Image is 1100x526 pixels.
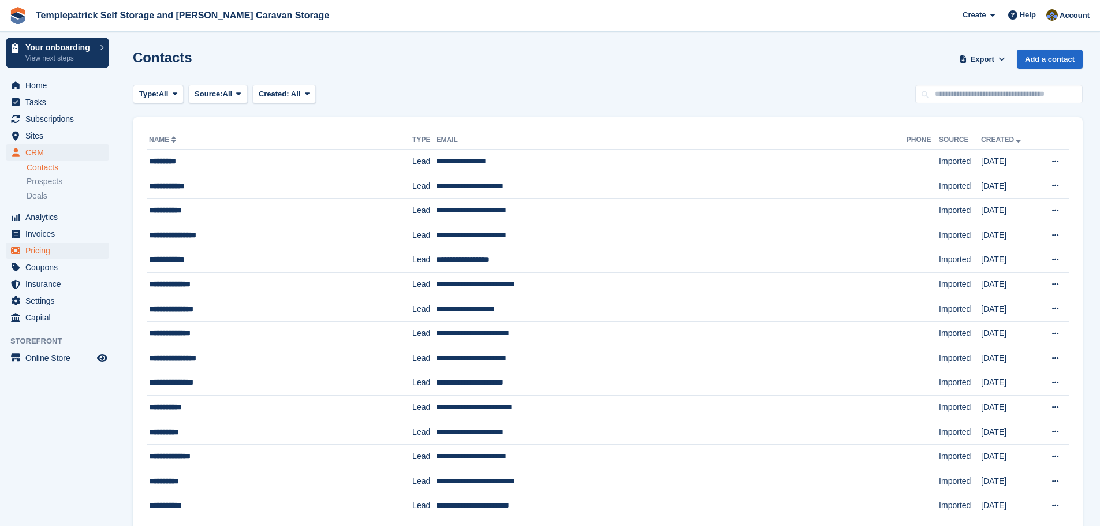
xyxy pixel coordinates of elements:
td: Lead [412,346,436,371]
span: All [223,88,233,100]
img: stora-icon-8386f47178a22dfd0bd8f6a31ec36ba5ce8667c1dd55bd0f319d3a0aa187defe.svg [9,7,27,24]
span: Pricing [25,243,95,259]
td: [DATE] [981,469,1037,494]
a: menu [6,77,109,94]
td: Lead [412,469,436,494]
span: Prospects [27,176,62,187]
td: Imported [939,346,981,371]
a: Preview store [95,351,109,365]
th: Type [412,131,436,150]
td: [DATE] [981,371,1037,396]
span: Create [963,9,986,21]
a: menu [6,259,109,275]
td: Lead [412,174,436,199]
th: Phone [907,131,939,150]
td: Imported [939,273,981,297]
td: Imported [939,150,981,174]
span: Deals [27,191,47,202]
a: Prospects [27,176,109,188]
button: Type: All [133,85,184,104]
th: Source [939,131,981,150]
td: Lead [412,494,436,518]
span: Online Store [25,350,95,366]
td: Imported [939,469,981,494]
span: Source: [195,88,222,100]
td: Lead [412,223,436,248]
span: Capital [25,309,95,326]
span: Invoices [25,226,95,242]
a: Contacts [27,162,109,173]
td: Imported [939,396,981,420]
td: Imported [939,174,981,199]
a: menu [6,226,109,242]
span: Subscriptions [25,111,95,127]
td: [DATE] [981,273,1037,297]
td: [DATE] [981,199,1037,223]
td: Lead [412,150,436,174]
span: CRM [25,144,95,161]
td: [DATE] [981,174,1037,199]
td: Lead [412,273,436,297]
td: [DATE] [981,445,1037,469]
a: menu [6,276,109,292]
button: Source: All [188,85,248,104]
span: Coupons [25,259,95,275]
button: Export [957,50,1008,69]
td: Lead [412,297,436,322]
td: Lead [412,199,436,223]
td: Imported [939,420,981,445]
h1: Contacts [133,50,192,65]
td: Lead [412,396,436,420]
td: [DATE] [981,346,1037,371]
span: All [291,89,301,98]
span: All [159,88,169,100]
td: [DATE] [981,420,1037,445]
p: View next steps [25,53,94,64]
span: Tasks [25,94,95,110]
span: Sites [25,128,95,144]
th: Email [436,131,906,150]
span: Storefront [10,335,115,347]
td: Imported [939,494,981,518]
td: [DATE] [981,150,1037,174]
a: Name [149,136,178,144]
td: Lead [412,420,436,445]
td: Imported [939,248,981,273]
td: Lead [412,248,436,273]
td: Imported [939,223,981,248]
td: [DATE] [981,223,1037,248]
p: Your onboarding [25,43,94,51]
td: [DATE] [981,248,1037,273]
a: Your onboarding View next steps [6,38,109,68]
a: menu [6,144,109,161]
td: [DATE] [981,297,1037,322]
a: menu [6,293,109,309]
td: [DATE] [981,494,1037,518]
a: menu [6,209,109,225]
td: Imported [939,371,981,396]
a: Templepatrick Self Storage and [PERSON_NAME] Caravan Storage [31,6,334,25]
span: Settings [25,293,95,309]
img: Karen [1046,9,1058,21]
a: menu [6,94,109,110]
span: Analytics [25,209,95,225]
button: Created: All [252,85,316,104]
span: Account [1060,10,1090,21]
td: Imported [939,445,981,469]
a: Add a contact [1017,50,1083,69]
a: menu [6,350,109,366]
td: [DATE] [981,322,1037,346]
span: Help [1020,9,1036,21]
span: Export [971,54,994,65]
a: Deals [27,190,109,202]
span: Insurance [25,276,95,292]
td: Imported [939,322,981,346]
a: menu [6,309,109,326]
a: Created [981,136,1023,144]
td: [DATE] [981,396,1037,420]
td: Lead [412,371,436,396]
td: Imported [939,297,981,322]
a: menu [6,243,109,259]
td: Imported [939,199,981,223]
td: Lead [412,322,436,346]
